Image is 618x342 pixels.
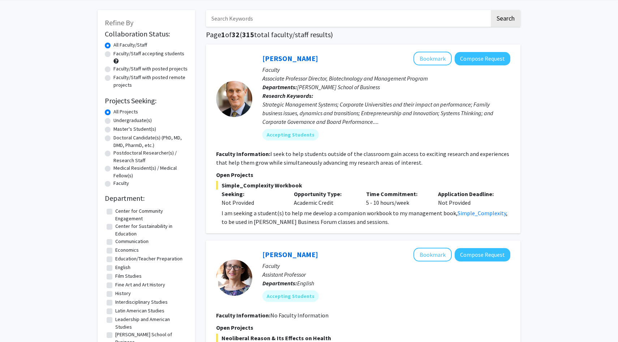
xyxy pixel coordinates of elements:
span: 32 [232,30,240,39]
h2: Department: [105,194,188,203]
label: Film Studies [115,272,142,280]
p: Faculty [262,261,510,270]
div: Strategic Management Systems; Corporate Universities and their impact on performance; Family busi... [262,100,510,126]
span: Refine By [105,18,133,27]
div: 5 - 10 hours/week [361,190,433,207]
a: Simple_Complexity [458,209,506,217]
label: Fine Art and Art History [115,281,165,289]
span: [PERSON_NAME] School of Business [297,83,380,91]
span: 1 [221,30,225,39]
b: Faculty Information: [216,150,270,157]
b: Research Keywords: [262,92,313,99]
h2: Projects Seeking: [105,96,188,105]
span: 315 [242,30,254,39]
p: Application Deadline: [438,190,499,198]
label: History [115,290,131,297]
button: Compose Request to Joanna Eleftheriou [455,248,510,261]
button: Compose Request to William Donaldson [455,52,510,65]
label: All Faculty/Staff [113,41,147,49]
p: Opportunity Type: [294,190,355,198]
p: Open Projects [216,170,510,179]
label: Medical Resident(s) / Medical Fellow(s) [113,164,188,179]
h2: Collaboration Status: [105,30,188,38]
p: Seeking: [222,190,283,198]
label: Faculty [113,179,129,187]
p: Associate Professor Director, Biotechnology and Management Program [262,74,510,83]
mat-chip: Accepting Students [262,290,319,302]
b: Departments: [262,83,297,91]
fg-read-more: I seek to help students outside of the classroom gain access to exciting research and experiences... [216,150,509,166]
iframe: Chat [5,309,31,337]
label: Economics [115,246,139,254]
p: I am seeking a student(s) to help me develop a companion workbook to my management book, , to be ... [222,209,510,226]
b: Departments: [262,280,297,287]
label: Education/Teacher Preparation [115,255,183,263]
p: Assistant Professor [262,270,510,279]
label: Faculty/Staff with posted remote projects [113,74,188,89]
label: Faculty/Staff with posted projects [113,65,188,73]
label: Latin American Studies [115,307,164,315]
button: Add William Donaldson to Bookmarks [413,52,452,65]
button: Add Joanna Eleftheriou to Bookmarks [413,248,452,261]
span: English [297,280,314,287]
a: [PERSON_NAME] [262,250,318,259]
div: Not Provided [433,190,505,207]
span: Simple_Complexity Workbook [216,181,510,190]
label: Leadership and American Studies [115,316,186,331]
label: Undergraduate(s) [113,117,152,124]
h1: Page of ( total faculty/staff results) [206,30,520,39]
label: Doctoral Candidate(s) (PhD, MD, DMD, PharmD, etc.) [113,134,188,149]
p: Open Projects [216,323,510,332]
div: Academic Credit [288,190,361,207]
button: Search [491,10,520,27]
label: English [115,264,130,271]
label: All Projects [113,108,138,116]
label: Interdisciplinary Studies [115,298,168,306]
label: Postdoctoral Researcher(s) / Research Staff [113,149,188,164]
span: No Faculty Information [270,312,329,319]
label: Center for Community Engagement [115,207,186,222]
input: Search Keywords [206,10,490,27]
label: Faculty/Staff accepting students [113,50,184,57]
label: Communication [115,238,149,245]
mat-chip: Accepting Students [262,129,319,140]
label: Center for Sustainability in Education [115,222,186,238]
p: Time Commitment: [366,190,428,198]
b: Faculty Information: [216,312,270,319]
label: Master's Student(s) [113,125,156,133]
p: Faculty [262,65,510,74]
a: [PERSON_NAME] [262,54,318,63]
div: Not Provided [222,198,283,207]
